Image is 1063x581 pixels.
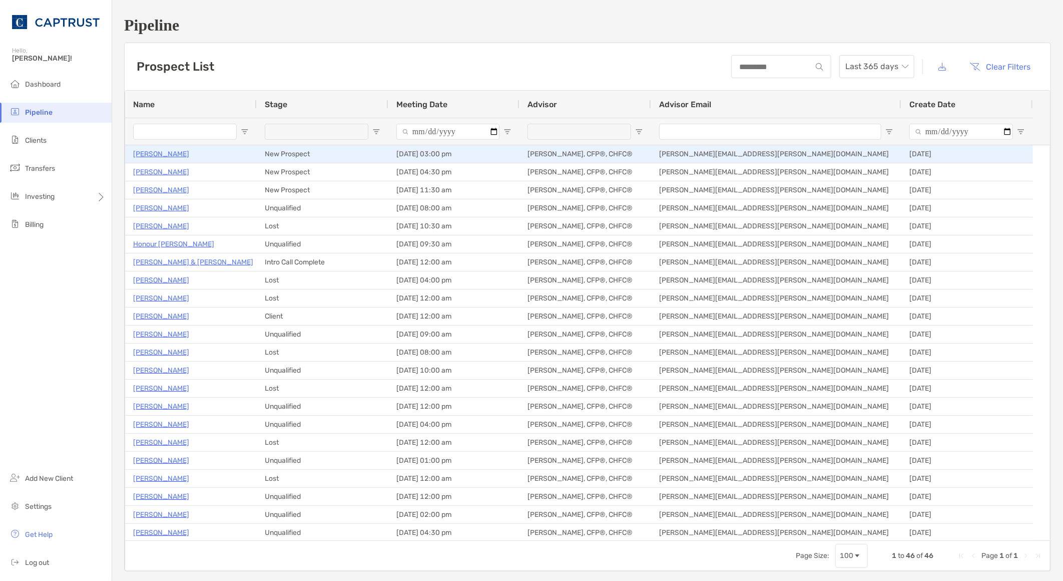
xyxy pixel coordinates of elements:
div: [DATE] [901,416,1033,433]
div: Unqualified [257,362,388,379]
img: settings icon [9,500,21,512]
div: [PERSON_NAME], CFP®, CHFC® [519,416,651,433]
div: Last Page [1034,552,1042,560]
button: Open Filter Menu [372,128,380,136]
div: [DATE] [901,488,1033,505]
p: [PERSON_NAME] [133,184,189,196]
span: Create Date [909,100,955,109]
div: Lost [257,434,388,451]
button: Open Filter Menu [503,128,511,136]
div: [PERSON_NAME][EMAIL_ADDRESS][PERSON_NAME][DOMAIN_NAME] [651,181,901,199]
div: Lost [257,344,388,361]
div: [DATE] [901,308,1033,325]
p: [PERSON_NAME] [133,202,189,214]
a: [PERSON_NAME] [133,292,189,305]
div: [DATE] 11:30 am [388,181,519,199]
div: [DATE] [901,326,1033,343]
div: Unqualified [257,488,388,505]
div: First Page [957,552,965,560]
div: [DATE] [901,524,1033,541]
div: [PERSON_NAME], CFP®, CHFC® [519,398,651,415]
div: [DATE] 12:00 am [388,308,519,325]
div: [DATE] 04:00 pm [388,416,519,433]
div: [DATE] 10:30 am [388,217,519,235]
div: Unqualified [257,416,388,433]
div: [DATE] 04:00 pm [388,271,519,289]
span: Add New Client [25,474,73,483]
div: [DATE] 08:00 am [388,199,519,217]
div: [DATE] 10:00 am [388,362,519,379]
div: [DATE] [901,434,1033,451]
a: [PERSON_NAME] [133,220,189,232]
div: [PERSON_NAME][EMAIL_ADDRESS][PERSON_NAME][DOMAIN_NAME] [651,308,901,325]
span: 1 [999,551,1004,560]
div: [PERSON_NAME], CFP®, CHFC® [519,362,651,379]
div: [DATE] [901,199,1033,217]
span: 46 [906,551,915,560]
div: Lost [257,289,388,307]
div: [PERSON_NAME], CFP®, CHFC® [519,488,651,505]
div: [DATE] [901,163,1033,181]
span: of [916,551,923,560]
div: [PERSON_NAME], CFP®, CHFC® [519,289,651,307]
a: [PERSON_NAME] [133,346,189,359]
button: Clear Filters [962,56,1038,78]
div: New Prospect [257,163,388,181]
span: to [898,551,904,560]
a: [PERSON_NAME] [133,472,189,485]
div: Unqualified [257,452,388,469]
div: [PERSON_NAME][EMAIL_ADDRESS][PERSON_NAME][DOMAIN_NAME] [651,398,901,415]
img: investing icon [9,190,21,202]
a: [PERSON_NAME] [133,508,189,521]
div: [DATE] 12:00 am [388,380,519,397]
div: [PERSON_NAME], CFP®, CHFC® [519,181,651,199]
div: [PERSON_NAME][EMAIL_ADDRESS][PERSON_NAME][DOMAIN_NAME] [651,163,901,181]
a: Honour [PERSON_NAME] [133,238,214,250]
div: [PERSON_NAME][EMAIL_ADDRESS][PERSON_NAME][DOMAIN_NAME] [651,470,901,487]
div: [DATE] [901,398,1033,415]
a: [PERSON_NAME] [133,418,189,431]
img: clients icon [9,134,21,146]
p: [PERSON_NAME] [133,454,189,467]
div: [PERSON_NAME][EMAIL_ADDRESS][PERSON_NAME][DOMAIN_NAME] [651,524,901,541]
a: [PERSON_NAME] [133,490,189,503]
span: Transfers [25,164,55,173]
span: Stage [265,100,287,109]
div: Page Size [835,544,868,568]
div: Lost [257,380,388,397]
div: New Prospect [257,181,388,199]
div: 100 [840,551,853,560]
span: Advisor Email [659,100,711,109]
div: [PERSON_NAME], CFP®, CHFC® [519,326,651,343]
div: Lost [257,217,388,235]
a: [PERSON_NAME] [133,166,189,178]
div: Unqualified [257,398,388,415]
img: transfers icon [9,162,21,174]
div: [DATE] 12:00 pm [388,488,519,505]
button: Open Filter Menu [241,128,249,136]
div: Unqualified [257,524,388,541]
div: Page Size: [796,551,829,560]
span: Dashboard [25,80,61,89]
div: [PERSON_NAME], CFP®, CHFC® [519,524,651,541]
img: input icon [816,63,823,71]
span: Get Help [25,530,53,539]
a: [PERSON_NAME] & [PERSON_NAME] [133,256,253,268]
div: [DATE] [901,380,1033,397]
a: [PERSON_NAME] [133,310,189,323]
p: [PERSON_NAME] [133,274,189,286]
button: Open Filter Menu [1017,128,1025,136]
div: [DATE] 02:00 pm [388,506,519,523]
span: Page [981,551,998,560]
div: [PERSON_NAME], CFP®, CHFC® [519,434,651,451]
div: Unqualified [257,326,388,343]
div: [PERSON_NAME][EMAIL_ADDRESS][PERSON_NAME][DOMAIN_NAME] [651,488,901,505]
span: Investing [25,192,55,201]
